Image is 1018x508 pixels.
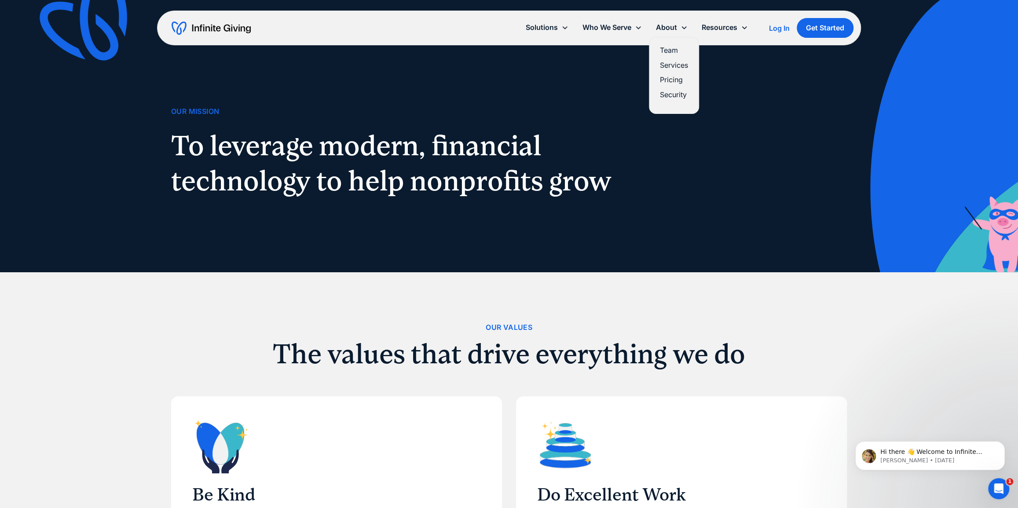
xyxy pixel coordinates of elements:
iframe: Intercom notifications message [842,423,1018,484]
div: Solutions [526,22,558,33]
div: Resources [695,18,755,37]
span: 1 [1006,478,1013,485]
div: Our Mission [171,106,219,117]
iframe: Intercom live chat [988,478,1009,499]
a: Pricing [660,74,688,86]
div: About [649,18,695,37]
div: About [656,22,677,33]
div: Our Values [486,322,532,333]
h3: Do Excellent Work [537,484,826,505]
a: Security [660,89,688,101]
h2: The values that drive everything we do [171,340,847,368]
a: Get Started [797,18,853,38]
nav: About [649,37,699,114]
h1: To leverage modern, financial technology to help nonprofits grow [171,128,622,198]
div: Who We Serve [582,22,631,33]
div: Log In [769,25,790,32]
a: Team [660,44,688,56]
div: Solutions [519,18,575,37]
div: Who We Serve [575,18,649,37]
a: Log In [769,23,790,33]
a: Services [660,59,688,71]
h3: Be Kind [192,484,481,505]
div: Resources [702,22,737,33]
a: home [172,21,251,35]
